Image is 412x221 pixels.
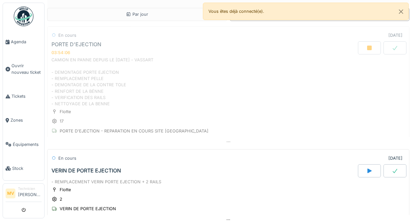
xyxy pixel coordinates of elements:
a: Zones [3,108,44,132]
div: 2 [60,196,62,202]
div: VERIN DE PORTE EJECTION [60,206,116,212]
span: Zones [10,117,42,123]
span: Tickets [11,93,42,99]
a: Agenda [3,30,44,54]
div: 03:54:06 [51,50,70,55]
a: Tickets [3,84,44,108]
div: PORTE D'EJECTION - REPARATION EN COURS SITE [GEOGRAPHIC_DATA] [60,128,208,134]
img: Badge_color-CXgf-gQk.svg [14,7,33,26]
div: VERIN DE PORTE EJECTION [51,168,121,174]
li: [PERSON_NAME] [18,186,42,200]
div: En cours [58,155,76,161]
div: [DATE] [388,32,402,38]
a: MV Technicien[PERSON_NAME] [6,186,42,202]
div: Par jour [126,11,148,17]
a: Équipements [3,132,44,156]
span: Équipements [13,141,42,148]
a: Ouvrir nouveau ticket [3,54,44,84]
div: Technicien [18,186,42,191]
span: Ouvrir nouveau ticket [11,63,42,75]
span: Stock [12,165,42,171]
li: MV [6,189,15,198]
div: PORTE D'EJECTION [51,41,101,48]
div: [DATE] [388,155,402,161]
div: Flotte [60,187,71,193]
div: Flotte [60,109,71,115]
div: En cours [58,32,76,38]
div: CAMION EN PANNE DEPUIS LE [DATE] - VASSART - DEMONTAGE PORTE EJECTION - REMPLACEMENT PELLE - DEMO... [51,57,405,107]
div: 17 [60,118,64,124]
button: Close [394,3,408,20]
div: Vous êtes déjà connecté(e). [203,3,409,20]
div: - REMPLACEMENT VERIN PORTE EJECTION + 2 RAILS [51,179,405,185]
span: Agenda [11,39,42,45]
a: Stock [3,156,44,180]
